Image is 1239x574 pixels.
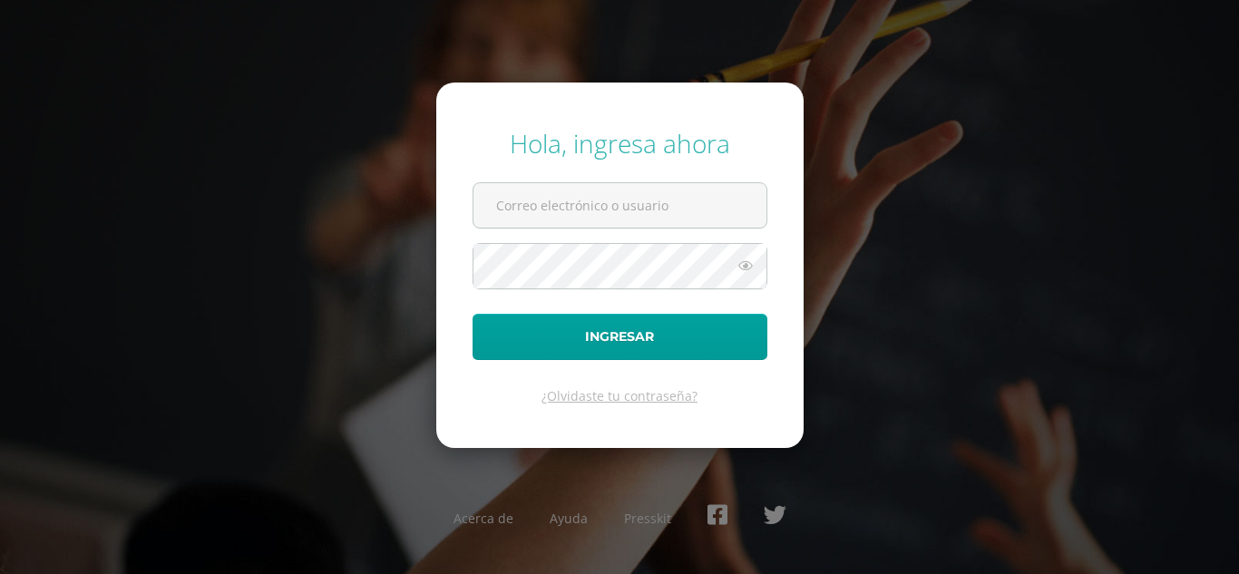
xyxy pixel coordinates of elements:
[473,183,766,228] input: Correo electrónico o usuario
[624,510,671,527] a: Presskit
[473,126,767,161] div: Hola, ingresa ahora
[541,387,698,404] a: ¿Olvidaste tu contraseña?
[454,510,513,527] a: Acerca de
[473,314,767,360] button: Ingresar
[550,510,588,527] a: Ayuda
